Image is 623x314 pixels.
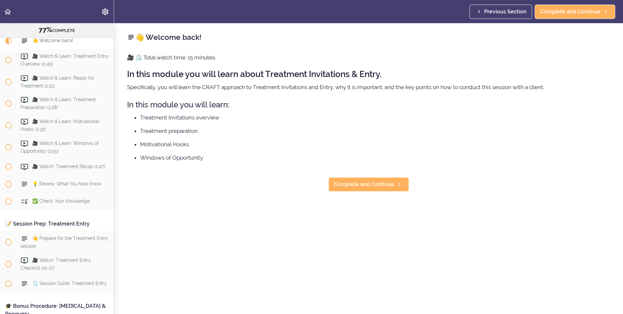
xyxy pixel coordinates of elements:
li: Windows of Opportunity [140,153,610,162]
span: 🎥 Watch: Treatment Entry Checklist (10:17) [21,258,91,271]
span: Complete and Continue [334,181,394,188]
a: Complete and Continue [535,5,615,19]
span: 👋 Prepare for the Treatment Entry session [21,236,108,249]
svg: Settings Menu [101,8,109,16]
svg: Back to course curriculum [4,8,12,16]
span: 🎥 Watch & Learn: Ready for Treatment (2:15) [21,75,94,88]
span: 💡 Review: What You Now Know [32,181,101,187]
span: 🎥 Watch & Learn: Motivational Hooks (2:32) [21,119,99,132]
span: 77% [39,26,52,34]
span: 🎥 Watch & Learn: Treatment Entry Overview (0:45) [21,54,109,66]
li: Treatment preparation [140,127,610,135]
a: Complete and Continue [328,177,409,192]
li: Motivational Hooks [140,140,610,149]
h3: In this module you will learn: [127,99,610,110]
span: 👋 Welcome back! [32,38,73,43]
span: 🎥 Watch & Learn: Windows of Opportunity (2:55) [21,141,99,154]
li: Treatment Invitations overview [140,113,610,122]
a: Previous Section [470,5,532,19]
span: ✅ Check: Your Knowledge [32,199,90,204]
div: COMPLETE [8,26,106,34]
span: 🗒️ Session Guide: Treatment Entry [32,281,107,286]
h2: 👋 Welcome back! [127,32,610,43]
span: Previous Section [484,8,527,16]
span: 🎥 Watch: Treatment Recap (2:47) [32,164,106,169]
p: Specifically, you will learn the CRAFT approach to Treatment Invitations and Entry, why it is imp... [127,82,610,92]
span: Complete and Continue [540,8,601,16]
span: 🎥 Watch & Learn: Treatment Preparation (3:28) [21,97,96,110]
p: 🎥 ⏲️ Total watch time: 15 minutes. [127,53,610,62]
h2: In this module you will learn about Treatment Invitations & Entry. [127,70,610,79]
